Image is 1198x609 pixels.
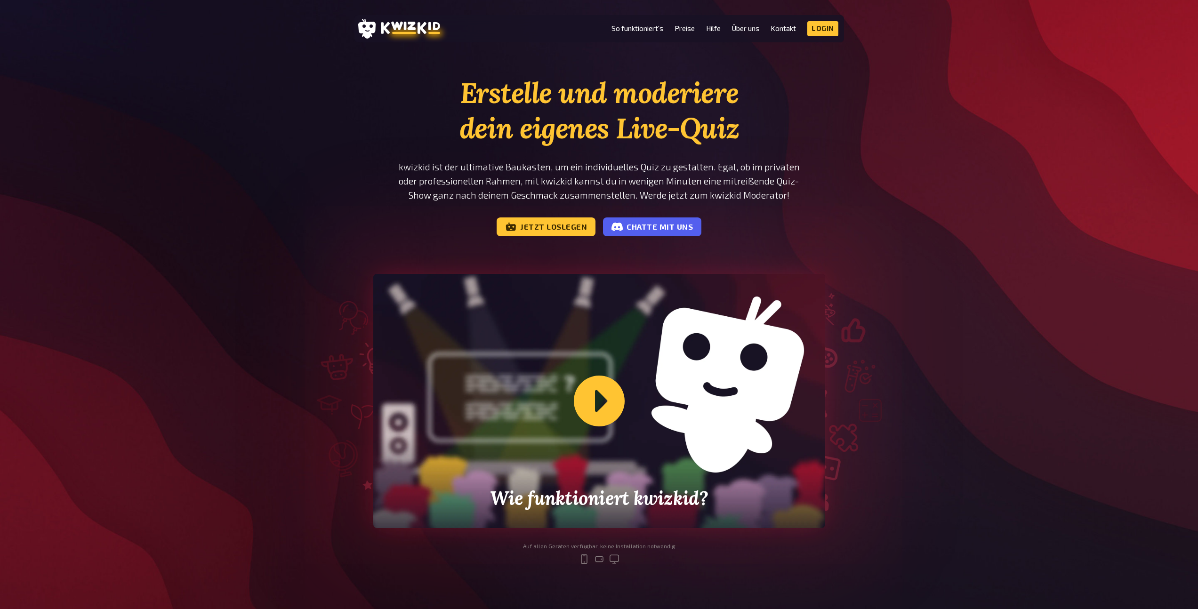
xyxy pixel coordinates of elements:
[594,553,605,565] svg: tablet
[523,543,675,550] div: Auf allen Geräten verfügbar, keine Installation notwendig
[706,24,721,32] a: Hilfe
[611,24,663,32] a: So funktioniert's
[807,21,838,36] a: Login
[771,24,796,32] a: Kontakt
[675,24,695,32] a: Preise
[464,488,735,509] h2: Wie funktioniert kwizkid?
[732,24,759,32] a: Über uns
[373,75,825,146] h1: Erstelle und moderiere dein eigenes Live-Quiz
[609,553,620,565] svg: desktop
[579,553,590,565] svg: mobile
[497,217,595,236] a: Jetzt loslegen
[373,160,825,202] p: kwizkid ist der ultimative Baukasten, um ein individuelles Quiz zu gestalten. Egal, ob im private...
[603,217,701,236] a: Chatte mit uns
